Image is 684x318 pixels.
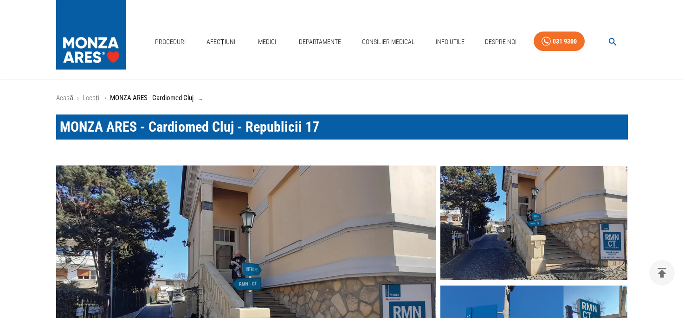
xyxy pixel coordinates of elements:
[649,260,675,286] button: delete
[553,36,577,47] div: 031 9300
[77,93,79,103] li: ›
[252,32,282,51] a: Medici
[295,32,345,51] a: Departamente
[110,93,203,103] p: MONZA ARES - Cardiomed Cluj - Republicii 17
[440,166,627,280] img: Intrare Cardiomed Cluj din strada Republicii Nr. 17
[104,93,106,103] li: ›
[56,94,73,102] a: Acasă
[83,94,100,102] a: Locații
[56,93,628,103] nav: breadcrumb
[151,32,189,51] a: Proceduri
[481,32,520,51] a: Despre Noi
[60,119,319,135] span: MONZA ARES - Cardiomed Cluj - Republicii 17
[534,32,585,51] a: 031 9300
[358,32,419,51] a: Consilier Medical
[203,32,239,51] a: Afecțiuni
[432,32,468,51] a: Info Utile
